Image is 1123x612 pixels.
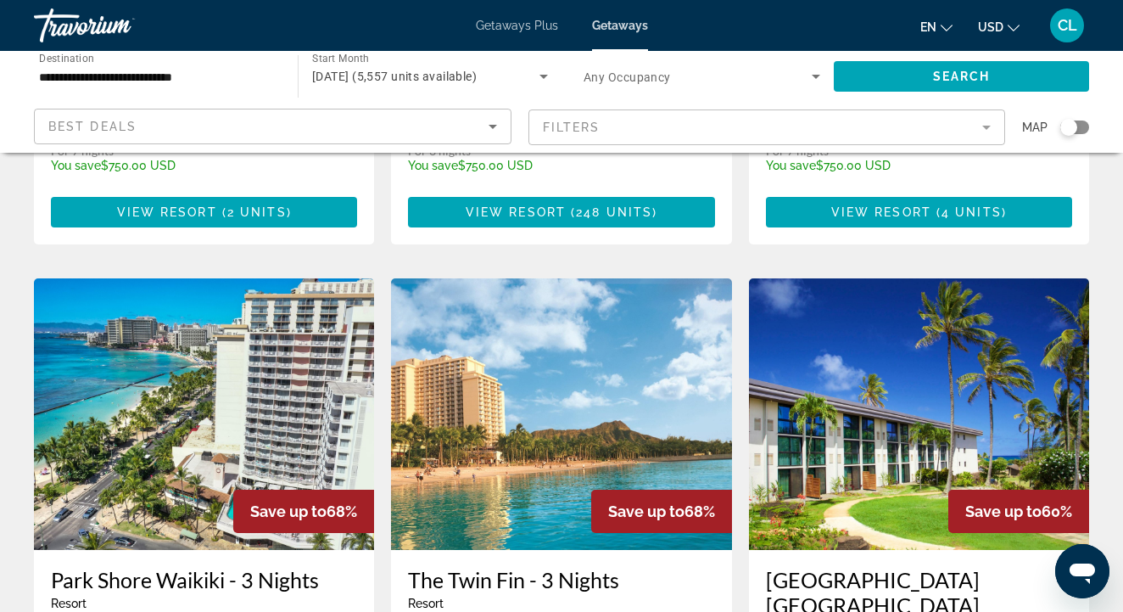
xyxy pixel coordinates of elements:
span: You save [408,159,458,172]
span: View Resort [117,205,217,219]
span: [DATE] (5,557 units available) [312,70,477,83]
span: en [920,20,936,34]
div: 68% [591,490,732,533]
span: USD [978,20,1003,34]
a: The Twin Fin - 3 Nights [408,567,714,592]
button: View Resort(4 units) [766,197,1072,227]
button: View Resort(2 units) [51,197,357,227]
span: 248 units [576,205,652,219]
span: View Resort [466,205,566,219]
p: $750.00 USD [766,159,958,172]
span: Save up to [965,503,1042,520]
span: Save up to [250,503,327,520]
img: S283E01X.jpg [749,278,1089,550]
span: ( ) [566,205,657,219]
button: User Menu [1045,8,1089,43]
a: Park Shore Waikiki - 3 Nights [51,567,357,592]
img: RT85E01X.jpg [34,278,374,550]
span: You save [51,159,101,172]
span: 4 units [941,205,1002,219]
p: $750.00 USD [51,159,237,172]
button: Search [834,61,1089,92]
mat-select: Sort by [48,116,497,137]
a: Travorium [34,3,204,48]
iframe: Button to launch messaging window [1055,544,1109,598]
span: Resort [408,597,444,610]
span: Map [1022,115,1048,139]
span: Best Deals [48,120,137,133]
span: You save [766,159,816,172]
span: 2 units [227,205,287,219]
span: CL [1058,17,1077,34]
button: Filter [528,109,1006,146]
span: View Resort [831,205,931,219]
span: Any Occupancy [584,70,671,84]
span: ( ) [217,205,292,219]
span: Save up to [608,503,684,520]
span: Resort [51,597,87,610]
div: 60% [948,490,1089,533]
button: View Resort(248 units) [408,197,714,227]
button: Change language [920,14,953,39]
button: Change currency [978,14,1020,39]
span: ( ) [931,205,1007,219]
div: 68% [233,490,374,533]
span: Start Month [312,53,369,65]
p: $750.00 USD [408,159,595,172]
a: Getaways [592,19,648,32]
span: Destination [39,52,94,64]
span: Search [933,70,991,83]
img: RN90E01X.jpg [391,278,731,550]
a: Getaways Plus [476,19,558,32]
